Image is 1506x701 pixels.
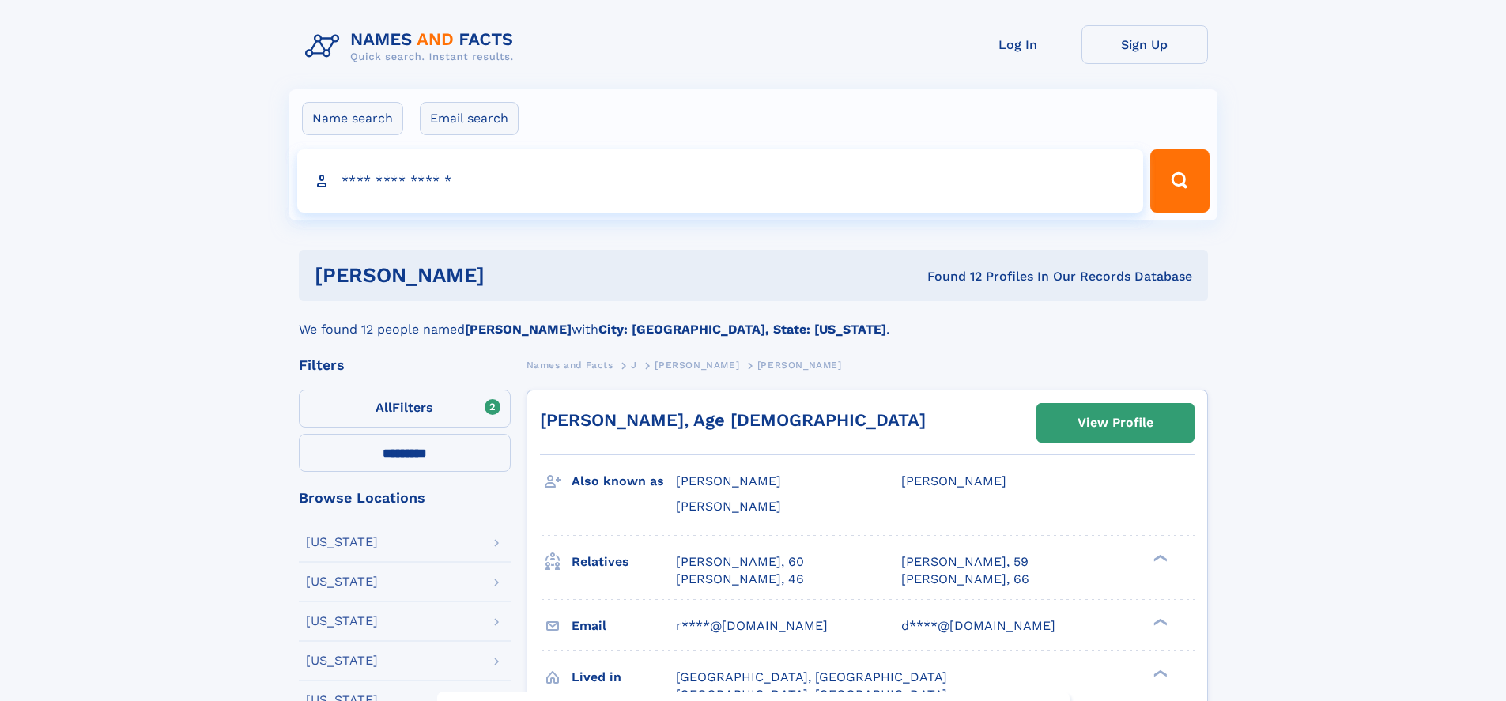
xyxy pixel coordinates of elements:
label: Email search [420,102,519,135]
a: [PERSON_NAME] [655,355,739,375]
a: [PERSON_NAME], 60 [676,553,804,571]
a: J [631,355,637,375]
a: [PERSON_NAME], 59 [901,553,1029,571]
div: View Profile [1078,405,1153,441]
a: [PERSON_NAME], 66 [901,571,1029,588]
span: [PERSON_NAME] [901,473,1006,488]
b: [PERSON_NAME] [465,322,572,337]
h3: Lived in [572,664,676,691]
label: Filters [299,390,511,428]
div: ❯ [1149,616,1168,627]
img: Logo Names and Facts [299,25,527,68]
h3: Email [572,612,676,639]
div: Browse Locations [299,491,511,505]
div: ❯ [1149,552,1168,563]
a: Log In [955,25,1081,64]
div: We found 12 people named with . [299,301,1208,339]
input: search input [297,149,1144,213]
a: [PERSON_NAME], 46 [676,571,804,588]
span: All [376,400,392,415]
div: ❯ [1149,668,1168,678]
label: Name search [302,102,403,135]
a: [PERSON_NAME], Age [DEMOGRAPHIC_DATA] [540,410,926,430]
div: [US_STATE] [306,654,378,667]
button: Search Button [1150,149,1209,213]
h3: Relatives [572,548,676,575]
span: [PERSON_NAME] [655,360,739,371]
h1: [PERSON_NAME] [315,266,706,285]
a: View Profile [1037,404,1194,442]
div: [US_STATE] [306,575,378,588]
div: [US_STATE] [306,615,378,628]
span: [PERSON_NAME] [757,360,842,371]
div: Filters [299,358,511,372]
span: [GEOGRAPHIC_DATA], [GEOGRAPHIC_DATA] [676,669,947,684]
span: J [631,360,637,371]
a: Names and Facts [527,355,613,375]
span: [PERSON_NAME] [676,473,781,488]
b: City: [GEOGRAPHIC_DATA], State: [US_STATE] [598,322,886,337]
div: Found 12 Profiles In Our Records Database [706,268,1192,285]
div: [US_STATE] [306,536,378,548]
span: [PERSON_NAME] [676,499,781,514]
a: Sign Up [1081,25,1208,64]
h3: Also known as [572,468,676,495]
